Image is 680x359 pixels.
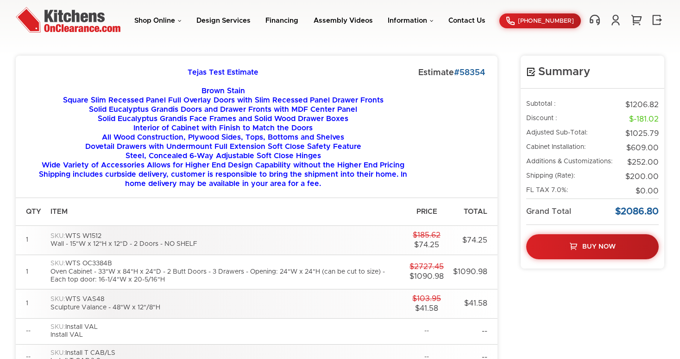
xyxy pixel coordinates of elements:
[134,17,182,24] a: Shop Online
[46,198,405,226] th: Item
[265,17,298,24] a: Financing
[405,318,448,344] td: --
[526,127,614,141] td: Adjusted Sub-Total:
[50,324,65,330] span: SKU:
[388,17,434,24] a: Information
[50,350,65,356] span: SKU:
[526,141,614,155] td: Cabinet Installation:
[625,101,659,109] span: $1206.82
[526,184,614,199] td: FL TAX 7.0%:
[526,112,614,127] td: Discount :
[499,13,581,28] a: [PHONE_NUMBER]
[28,68,418,188] h2: Tejas Test Estimate Brown Stain Square Slim Recessed Panel Full Overlay Doors with Slim Recessed ...
[413,231,441,239] span: $185.62
[526,199,614,224] td: Grand Total
[526,65,659,79] h4: Summary
[526,170,614,184] td: Shipping (Rate):
[626,144,659,152] span: $609.00
[409,263,444,270] span: $2727.45
[636,187,659,195] span: $0.00
[412,295,441,302] span: $103.95
[50,323,400,340] div: Install VAL Install VAL
[16,255,46,289] td: 1
[16,289,46,318] td: 1
[625,173,659,180] span: $200.00
[453,268,487,276] span: $1090.98
[462,237,487,244] span: $74.25
[16,198,46,226] th: Qty
[526,98,614,112] td: Subtotal :
[415,305,438,312] span: $41.58
[526,234,659,259] a: Buy Now
[625,130,659,137] span: $1025.79
[518,18,574,24] span: [PHONE_NUMBER]
[50,233,65,239] span: SKU:
[582,244,616,250] span: Buy Now
[409,273,444,280] span: $1090.98
[615,207,659,216] b: $2086.80
[50,260,65,267] span: SKU:
[314,17,373,24] a: Assembly Videos
[448,198,497,226] th: Total
[50,232,400,249] div: WTS W1512 Wall - 15"W x 12"H x 12"D - 2 Doors - NO SHELF
[16,318,46,344] td: --
[454,69,485,77] span: #58354
[50,295,400,312] div: WTS VAS48 Sculpture Valance - 48"W x 12"/8"H
[526,155,614,170] td: Additions & Customizations:
[405,198,448,226] th: Price
[50,296,65,302] span: SKU:
[464,300,487,307] span: $41.58
[50,260,400,284] div: WTS OC3384B Oven Cabinet - 33"W x 84"H x 24"D - 2 Butt Doors - 3 Drawers - Opening: 24"W x 24"H (...
[196,17,251,24] a: Design Services
[448,17,485,24] a: Contact Us
[482,327,487,335] span: --
[414,241,439,249] span: $74.25
[627,159,659,166] span: $252.00
[16,226,46,255] td: 1
[418,68,485,188] h1: Estimate
[629,115,659,123] span: $-181.02
[16,7,120,32] img: Kitchens On Clearance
